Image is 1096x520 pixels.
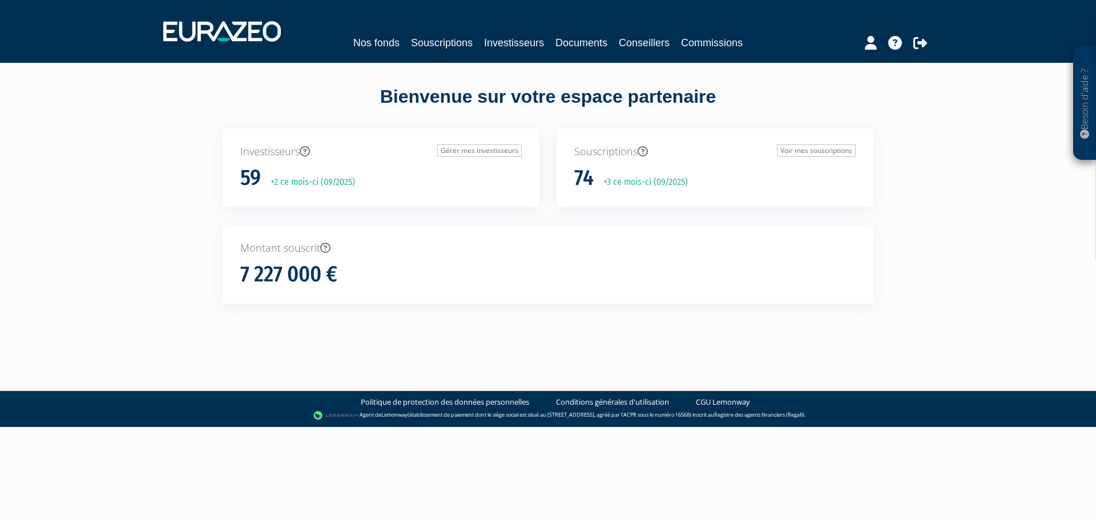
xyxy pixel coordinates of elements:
[574,166,594,190] h1: 74
[240,241,856,256] p: Montant souscrit
[437,144,522,157] a: Gérer mes investisseurs
[381,411,408,418] a: Lemonway
[240,144,522,159] p: Investisseurs
[353,35,400,51] a: Nos fonds
[163,21,281,42] img: 1732889491-logotype_eurazeo_blanc_rvb.png
[361,397,529,408] a: Politique de protection des données personnelles
[555,35,607,51] a: Documents
[240,263,337,287] h1: 7 227 000 €
[556,397,669,408] a: Conditions générales d'utilisation
[263,176,355,189] p: +2 ce mois-ci (09/2025)
[1078,52,1091,155] p: Besoin d'aide ?
[696,397,750,408] a: CGU Lemonway
[714,411,804,418] a: Registre des agents financiers (Regafi)
[411,35,473,51] a: Souscriptions
[681,35,743,51] a: Commissions
[214,84,882,128] div: Bienvenue sur votre espace partenaire
[777,144,856,157] a: Voir mes souscriptions
[11,410,1085,421] div: - Agent de (établissement de paiement dont le siège social est situé au [STREET_ADDRESS], agréé p...
[484,35,544,51] a: Investisseurs
[574,144,856,159] p: Souscriptions
[595,176,688,189] p: +3 ce mois-ci (09/2025)
[619,35,670,51] a: Conseillers
[240,166,261,190] h1: 59
[313,410,357,421] img: logo-lemonway.png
